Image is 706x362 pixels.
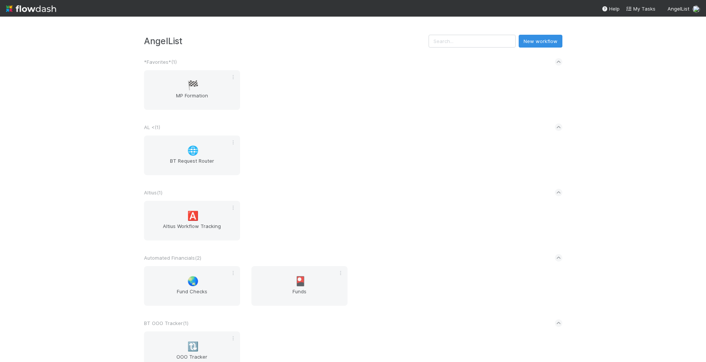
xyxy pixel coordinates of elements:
a: 🎴Funds [251,266,348,306]
span: BT Request Router [147,157,237,172]
span: Altius ( 1 ) [144,189,162,196]
span: 🅰️ [187,211,199,221]
a: 🏁MP Formation [144,70,240,110]
span: 🏁 [187,80,199,90]
input: Search... [429,35,516,48]
span: 🎴 [295,276,306,286]
a: My Tasks [626,5,655,12]
span: 🌐 [187,146,199,156]
span: BT OOO Tracker ( 1 ) [144,320,188,326]
span: My Tasks [626,6,655,12]
span: Fund Checks [147,288,237,303]
span: AngelList [668,6,689,12]
img: logo-inverted-e16ddd16eac7371096b0.svg [6,2,56,15]
h3: AngelList [144,36,429,46]
a: 🌐BT Request Router [144,136,240,175]
button: New workflow [519,35,562,48]
a: 🅰️Altius Workflow Tracking [144,201,240,240]
span: 🌏 [187,276,199,286]
span: 🔃 [187,342,199,351]
span: Automated Financials ( 2 ) [144,255,201,261]
span: AL < ( 1 ) [144,124,160,130]
div: Help [602,5,620,12]
span: *Favorites* ( 1 ) [144,59,177,65]
span: Altius Workflow Tracking [147,222,237,237]
span: MP Formation [147,92,237,107]
a: 🌏Fund Checks [144,266,240,306]
span: Funds [254,288,345,303]
img: avatar_1d14498f-6309-4f08-8780-588779e5ce37.png [692,5,700,13]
